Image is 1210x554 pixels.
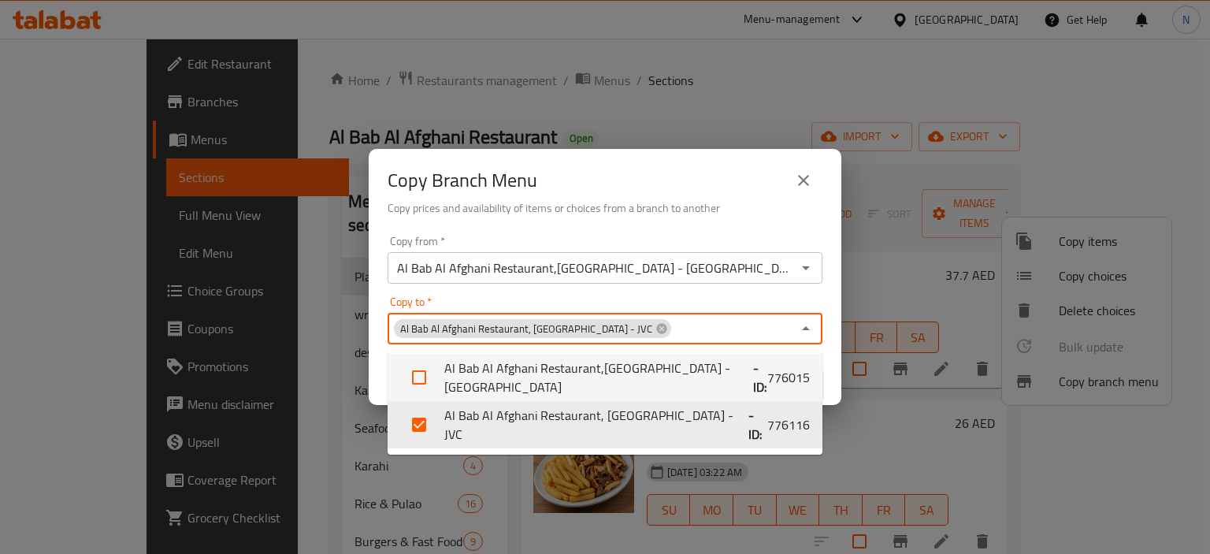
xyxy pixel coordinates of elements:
[795,257,817,279] button: Open
[767,368,810,387] span: 776015
[388,168,537,193] h2: Copy Branch Menu
[388,401,822,448] li: Al Bab Al Afghani Restaurant, [GEOGRAPHIC_DATA] - JVC
[753,359,767,396] b: - ID:
[767,415,810,434] span: 776116
[785,162,822,199] button: close
[748,406,767,444] b: - ID:
[795,318,817,340] button: Close
[388,354,822,401] li: Al Bab Al Afghani Restaurant,[GEOGRAPHIC_DATA] - [GEOGRAPHIC_DATA]
[394,322,659,336] span: Al Bab Al Afghani Restaurant, [GEOGRAPHIC_DATA] - JVC
[394,319,671,338] div: Al Bab Al Afghani Restaurant, [GEOGRAPHIC_DATA] - JVC
[388,199,822,217] h6: Copy prices and availability of items or choices from a branch to another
